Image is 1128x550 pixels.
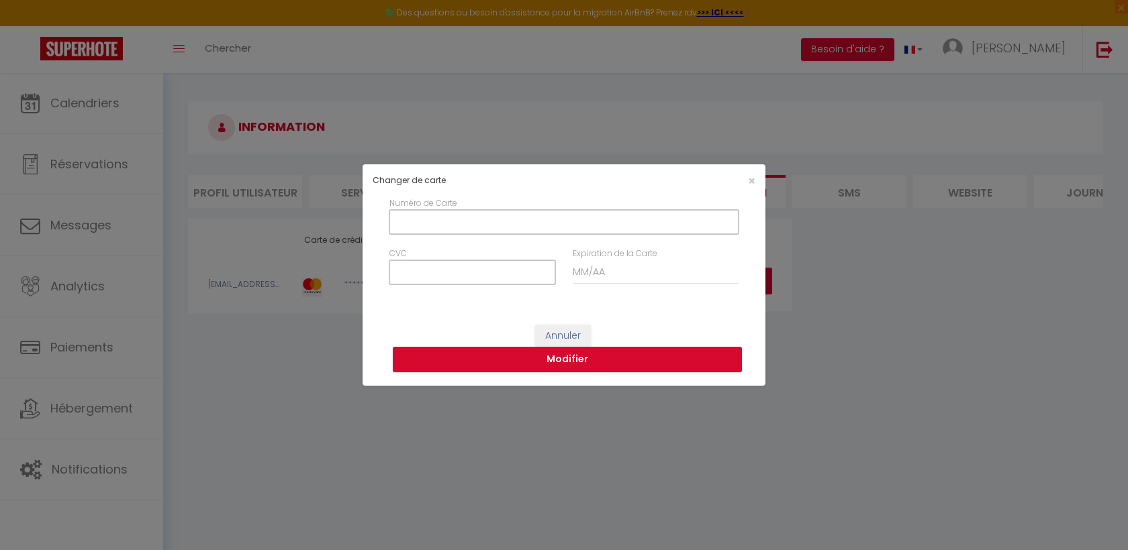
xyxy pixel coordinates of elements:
[373,174,622,187] h4: Changer de carte
[389,197,457,210] label: Numéro de Carte
[573,248,657,260] label: Expiration de la Carte
[748,175,755,187] button: Close
[748,172,755,189] span: ×
[393,347,742,372] button: Modifier
[535,325,591,347] button: Annuler
[573,260,739,284] input: MM/AA
[389,248,407,260] label: CVC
